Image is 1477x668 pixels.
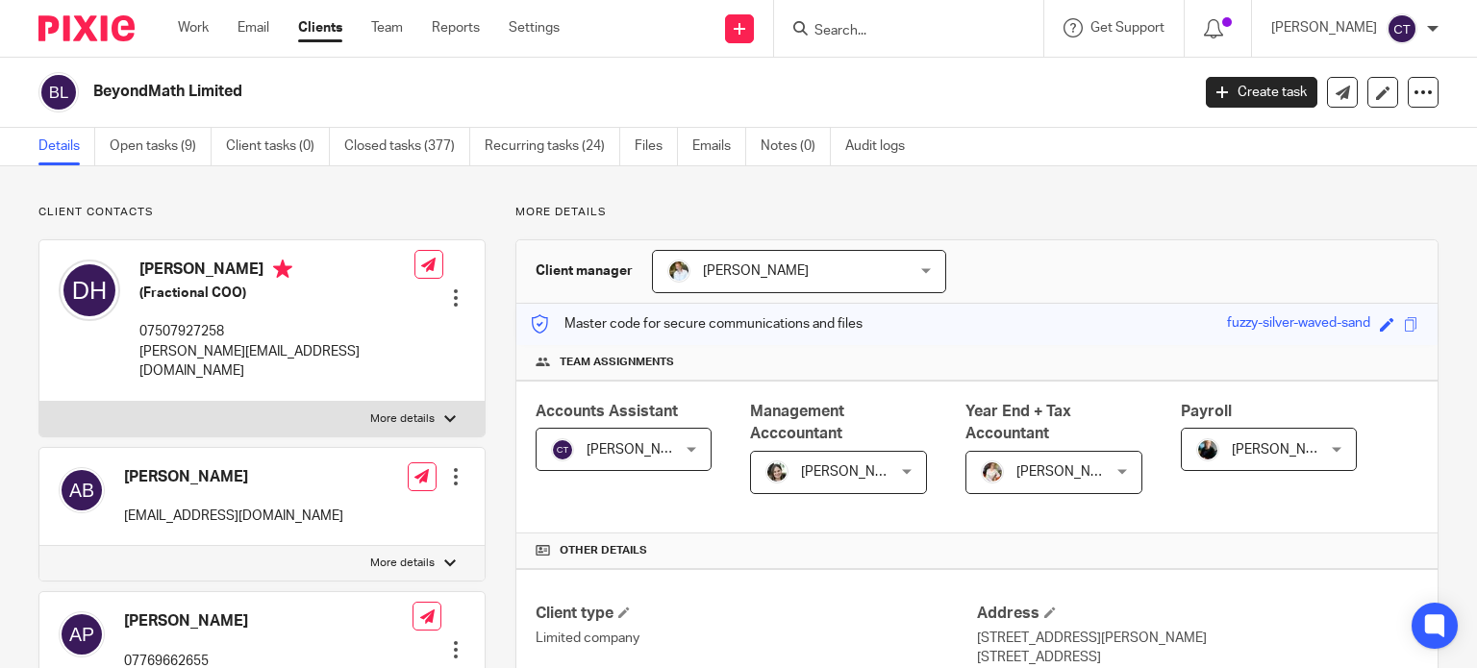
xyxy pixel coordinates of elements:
[509,18,560,37] a: Settings
[1227,313,1370,335] div: fuzzy-silver-waved-sand
[965,404,1071,441] span: Year End + Tax Accountant
[587,443,692,457] span: [PERSON_NAME]
[1181,404,1232,419] span: Payroll
[635,128,678,165] a: Files
[1271,18,1377,37] p: [PERSON_NAME]
[1206,77,1317,108] a: Create task
[531,314,863,334] p: Master code for secure communications and files
[1016,465,1122,479] span: [PERSON_NAME]
[515,205,1439,220] p: More details
[139,322,414,341] p: 07507927258
[38,72,79,112] img: svg%3E
[1196,438,1219,461] img: nicky-partington.jpg
[124,507,343,526] p: [EMAIL_ADDRESS][DOMAIN_NAME]
[370,411,435,427] p: More details
[178,18,209,37] a: Work
[560,543,647,558] span: Other details
[801,465,907,479] span: [PERSON_NAME]
[93,82,961,102] h2: BeyondMath Limited
[139,260,414,284] h4: [PERSON_NAME]
[273,260,292,279] i: Primary
[977,604,1418,624] h4: Address
[536,604,977,624] h4: Client type
[139,342,414,382] p: [PERSON_NAME][EMAIL_ADDRESS][DOMAIN_NAME]
[765,460,789,483] img: barbara-raine-.jpg
[981,460,1004,483] img: Kayleigh%20Henson.jpeg
[977,648,1418,667] p: [STREET_ADDRESS]
[344,128,470,165] a: Closed tasks (377)
[703,264,809,278] span: [PERSON_NAME]
[485,128,620,165] a: Recurring tasks (24)
[238,18,269,37] a: Email
[370,556,435,571] p: More details
[761,128,831,165] a: Notes (0)
[59,467,105,513] img: svg%3E
[59,611,105,657] img: svg%3E
[845,128,919,165] a: Audit logs
[38,128,95,165] a: Details
[298,18,342,37] a: Clients
[432,18,480,37] a: Reports
[139,284,414,303] h5: (Fractional COO)
[667,260,690,283] img: sarah-royle.jpg
[226,128,330,165] a: Client tasks (0)
[371,18,403,37] a: Team
[536,261,633,281] h3: Client manager
[536,404,678,419] span: Accounts Assistant
[813,23,986,40] input: Search
[59,260,120,321] img: svg%3E
[560,355,674,370] span: Team assignments
[1232,443,1338,457] span: [PERSON_NAME]
[551,438,574,461] img: svg%3E
[38,15,135,41] img: Pixie
[977,629,1418,648] p: [STREET_ADDRESS][PERSON_NAME]
[124,611,413,631] h4: [PERSON_NAME]
[536,629,977,648] p: Limited company
[1387,13,1417,44] img: svg%3E
[124,467,343,487] h4: [PERSON_NAME]
[110,128,212,165] a: Open tasks (9)
[38,205,486,220] p: Client contacts
[692,128,746,165] a: Emails
[1090,21,1164,35] span: Get Support
[750,404,844,441] span: Management Acccountant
